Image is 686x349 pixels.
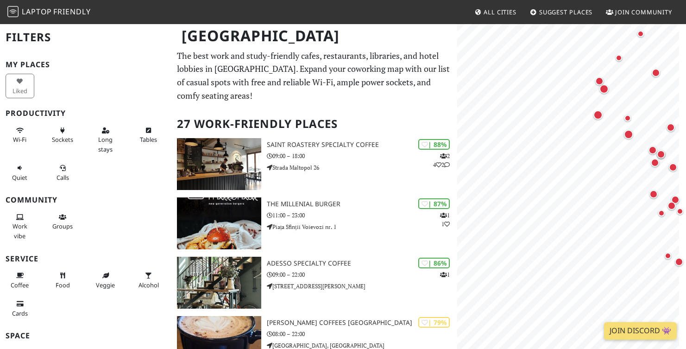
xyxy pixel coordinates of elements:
[6,123,34,147] button: Wi-Fi
[667,161,679,173] div: Map marker
[526,4,597,20] a: Suggest Places
[6,160,34,185] button: Quiet
[13,135,26,144] span: Stable Wi-Fi
[440,270,450,279] p: 1
[662,250,673,261] div: Map marker
[52,222,73,230] span: Group tables
[174,23,455,49] h1: [GEOGRAPHIC_DATA]
[12,173,27,182] span: Quiet
[267,163,457,172] p: Strada Maltopol 26
[177,257,261,309] img: ADESSO Specialty Coffee
[267,141,457,149] h3: Saint Roastery Specialty Coffee
[650,67,662,79] div: Map marker
[7,4,91,20] a: LaptopFriendly LaptopFriendly
[267,211,457,220] p: 11:00 – 23:00
[49,268,77,292] button: Food
[622,128,635,141] div: Map marker
[171,138,457,190] a: Saint Roastery Specialty Coffee | 88% 242 Saint Roastery Specialty Coffee 09:00 – 18:00 Strada Ma...
[418,198,450,209] div: | 87%
[6,254,166,263] h3: Service
[12,309,28,317] span: Credit cards
[6,23,166,51] h2: Filters
[635,28,646,39] div: Map marker
[267,270,457,279] p: 09:00 – 22:00
[648,188,660,200] div: Map marker
[602,4,676,20] a: Join Community
[13,222,27,240] span: People working
[177,197,261,249] img: The Millenial Burger
[134,268,163,292] button: Alcohol
[418,139,450,150] div: | 88%
[6,109,166,118] h3: Productivity
[96,281,115,289] span: Veggie
[267,282,457,291] p: [STREET_ADDRESS][PERSON_NAME]
[649,157,661,169] div: Map marker
[171,257,457,309] a: ADESSO Specialty Coffee | 86% 1 ADESSO Specialty Coffee 09:00 – 22:00 [STREET_ADDRESS][PERSON_NAME]
[49,209,77,234] button: Groups
[267,260,457,267] h3: ADESSO Specialty Coffee
[267,319,457,327] h3: [PERSON_NAME] Coffees [GEOGRAPHIC_DATA]
[267,200,457,208] h3: The Millenial Burger
[6,209,34,243] button: Work vibe
[6,268,34,292] button: Coffee
[49,160,77,185] button: Calls
[418,317,450,328] div: | 79%
[56,281,70,289] span: Food
[665,121,677,133] div: Map marker
[666,200,678,212] div: Map marker
[267,222,457,231] p: Piața Sfinții Voievozi nr. 1
[592,108,604,121] div: Map marker
[177,49,452,102] p: The best work and study-friendly cafes, restaurants, libraries, and hotel lobbies in [GEOGRAPHIC_...
[539,8,593,16] span: Suggest Places
[6,60,166,69] h3: My Places
[674,206,686,217] div: Map marker
[6,331,166,340] h3: Space
[52,135,73,144] span: Power sockets
[613,52,624,63] div: Map marker
[57,173,69,182] span: Video/audio calls
[647,144,659,156] div: Map marker
[440,211,450,228] p: 1 1
[11,281,29,289] span: Coffee
[140,135,157,144] span: Work-friendly tables
[49,123,77,147] button: Sockets
[138,281,159,289] span: Alcohol
[267,152,457,160] p: 09:00 – 18:00
[418,258,450,268] div: | 86%
[6,196,166,204] h3: Community
[656,208,667,219] div: Map marker
[484,8,516,16] span: All Cities
[134,123,163,147] button: Tables
[267,330,457,338] p: 08:00 – 22:00
[22,6,52,17] span: Laptop
[669,194,681,206] div: Map marker
[171,197,457,249] a: The Millenial Burger | 87% 11 The Millenial Burger 11:00 – 23:00 Piața Sfinții Voievozi nr. 1
[622,113,633,124] div: Map marker
[471,4,520,20] a: All Cities
[433,152,450,169] p: 2 4 2
[615,8,672,16] span: Join Community
[98,135,113,153] span: Long stays
[177,138,261,190] img: Saint Roastery Specialty Coffee
[655,148,667,160] div: Map marker
[91,268,120,292] button: Veggie
[598,82,610,95] div: Map marker
[673,256,685,268] div: Map marker
[6,296,34,321] button: Cards
[593,75,605,87] div: Map marker
[177,110,452,138] h2: 27 Work-Friendly Places
[91,123,120,157] button: Long stays
[53,6,90,17] span: Friendly
[7,6,19,17] img: LaptopFriendly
